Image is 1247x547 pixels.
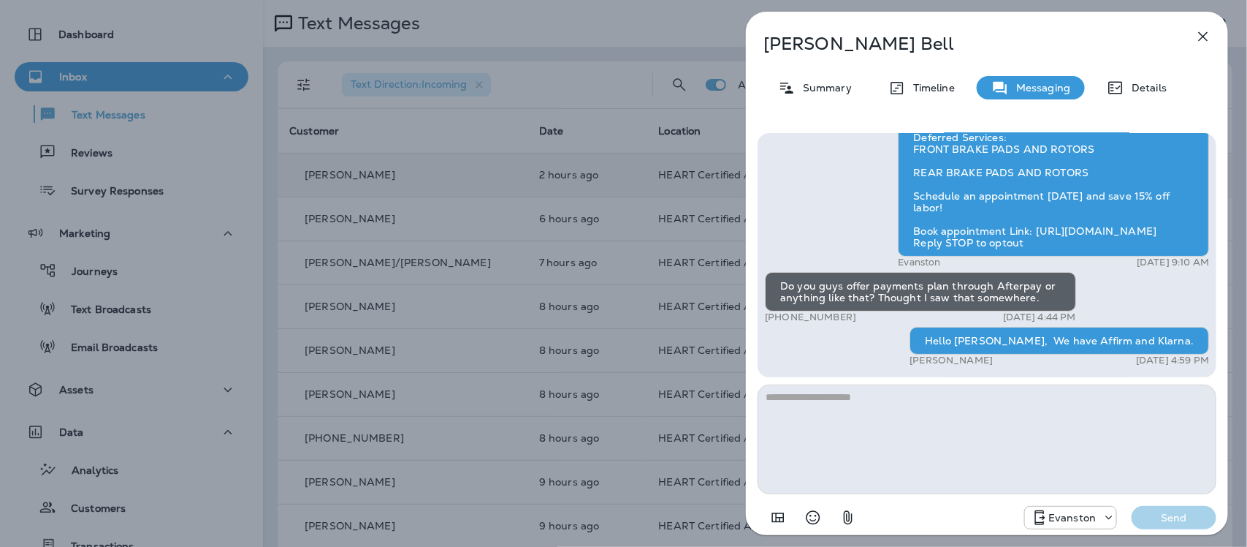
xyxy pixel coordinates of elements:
[798,503,828,532] button: Select an emoji
[1137,257,1209,268] p: [DATE] 9:10 AM
[909,327,1209,355] div: Hello [PERSON_NAME], We have Affirm and Klarna.
[1136,355,1209,366] p: [DATE] 4:59 PM
[1003,312,1076,323] p: [DATE] 4:44 PM
[898,65,1209,257] div: Hello [PERSON_NAME], just a friendly reminder that on your last visit, there were some recommende...
[1009,82,1070,94] p: Messaging
[796,82,852,94] p: Summary
[765,312,856,323] p: [PHONE_NUMBER]
[765,272,1076,312] div: Do you guys offer payments plan through Afterpay or anything like that? Thought I saw that somewh...
[906,82,955,94] p: Timeline
[1048,512,1096,524] p: Evanston
[1025,509,1116,527] div: +1 (847) 892-1225
[898,257,940,268] p: Evanston
[909,355,993,366] p: [PERSON_NAME]
[763,503,793,532] button: Add in a premade template
[1124,82,1167,94] p: Details
[763,34,1162,54] p: [PERSON_NAME] Bell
